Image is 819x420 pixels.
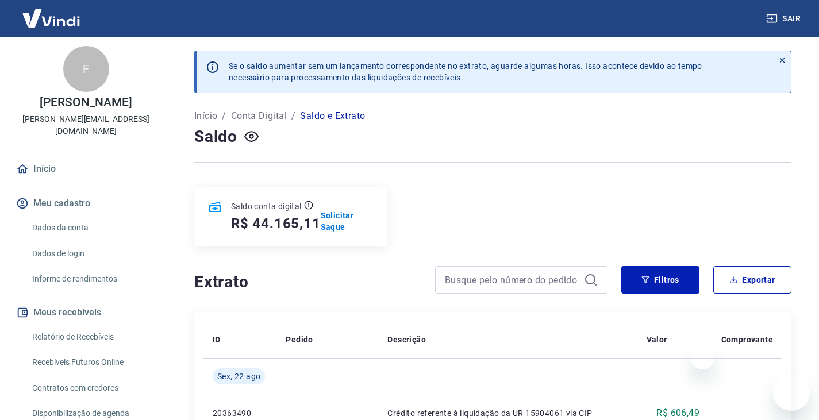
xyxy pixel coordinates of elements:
button: Meu cadastro [14,191,158,216]
input: Busque pelo número do pedido [445,271,579,288]
a: Recebíveis Futuros Online [28,350,158,374]
a: Dados da conta [28,216,158,240]
a: Dados de login [28,242,158,265]
button: Meus recebíveis [14,300,158,325]
h5: R$ 44.165,11 [231,214,321,233]
div: F [63,46,109,92]
button: Sair [764,8,805,29]
p: Saldo e Extrato [300,109,365,123]
iframe: Fechar mensagem [691,346,714,369]
p: [PERSON_NAME][EMAIL_ADDRESS][DOMAIN_NAME] [9,113,163,137]
h4: Extrato [194,271,421,294]
p: [PERSON_NAME] [40,97,132,109]
a: Conta Digital [231,109,287,123]
img: Vindi [14,1,89,36]
a: Relatório de Recebíveis [28,325,158,349]
p: Comprovante [721,334,773,345]
p: Descrição [387,334,426,345]
p: ID [213,334,221,345]
p: / [291,109,295,123]
a: Informe de rendimentos [28,267,158,291]
a: Contratos com credores [28,376,158,400]
a: Início [194,109,217,123]
a: Solicitar Saque [321,210,374,233]
p: Saldo conta digital [231,201,302,212]
p: 20363490 [213,407,267,419]
button: Exportar [713,266,791,294]
p: Crédito referente à liquidação da UR 15904061 via CIP [387,407,628,419]
a: Início [14,156,158,182]
p: Pedido [286,334,313,345]
h4: Saldo [194,125,237,148]
p: Valor [647,334,667,345]
p: R$ 606,49 [656,406,699,420]
p: / [222,109,226,123]
button: Filtros [621,266,699,294]
span: Sex, 22 ago [217,371,260,382]
p: Se o saldo aumentar sem um lançamento correspondente no extrato, aguarde algumas horas. Isso acon... [229,60,702,83]
iframe: Botão para abrir a janela de mensagens [773,374,810,411]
